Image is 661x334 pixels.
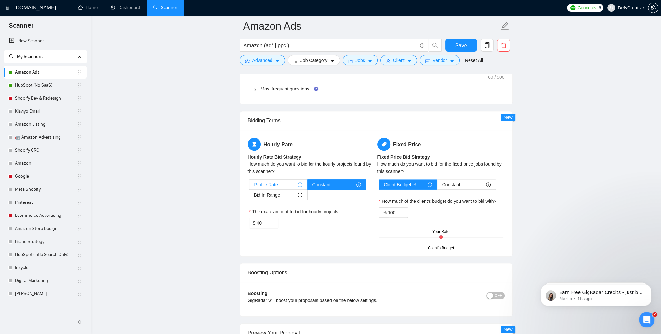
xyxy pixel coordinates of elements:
[4,79,87,92] li: HubSpot (No SaaS)
[486,182,491,187] span: info-circle
[420,55,459,65] button: idcardVendorcaret-down
[77,109,82,114] span: holder
[425,59,430,63] span: idcard
[77,187,82,192] span: holder
[77,252,82,257] span: holder
[77,291,82,296] span: holder
[15,131,77,144] a: 🤖 Amazon Advertising
[261,86,311,91] a: Most frequent questions:
[379,198,496,205] label: How much of the client's budget do you want to bid with?
[432,229,450,235] div: Your Rate
[15,287,77,300] a: [PERSON_NAME]
[248,138,375,151] h5: Hourly Rate
[15,196,77,209] a: Pinterest
[503,327,512,332] span: New
[648,5,658,10] a: setting
[531,271,661,316] iframe: Intercom notifications message
[393,57,405,64] span: Client
[248,297,441,304] div: GigRadar will boost your proposals based on the below settings.
[428,182,432,187] span: info-circle
[253,88,257,92] span: right
[4,92,87,105] li: Shopify Dev & Redesign
[4,196,87,209] li: Pinterest
[428,245,454,251] div: Client's Budget
[153,5,177,10] a: searchScanner
[288,55,340,65] button: barsJob Categorycaret-down
[648,5,658,10] span: setting
[15,248,77,261] a: HubSpot (Title Search Only)
[4,209,87,222] li: Ecommerce Advertising
[252,57,272,64] span: Advanced
[6,3,10,13] img: logo
[609,6,614,10] span: user
[455,41,467,49] span: Save
[652,312,657,317] span: 2
[384,180,416,189] span: Client Budget %
[4,261,87,274] li: Insycle
[356,182,361,187] span: info-circle
[368,59,372,63] span: caret-down
[639,312,654,327] iframe: Intercom live chat
[377,154,430,160] b: Fixed Price Bid Strategy
[348,59,353,63] span: folder
[257,218,278,228] input: The exact amount to bid for hourly projects:
[298,193,302,197] span: info-circle
[254,190,280,200] span: Bid In Range
[77,148,82,153] span: holder
[77,265,82,270] span: holder
[15,118,77,131] a: Amazon Listing
[503,115,512,120] span: New
[386,59,390,63] span: user
[15,105,77,118] a: Klaviyo Email
[275,59,280,63] span: caret-down
[77,278,82,283] span: holder
[77,174,82,179] span: holder
[377,160,505,175] div: How much do you want to bid for the fixed price jobs found by this scanner?
[245,59,250,63] span: setting
[15,261,77,274] a: Insycle
[481,39,494,52] button: copy
[15,157,77,170] a: Amazon
[429,42,441,48] span: search
[300,57,327,64] span: Job Category
[15,274,77,287] a: Digital Marketing
[293,59,298,63] span: bars
[4,170,87,183] li: Google
[377,138,390,151] span: tag
[4,235,87,248] li: Brand Strategy
[15,235,77,248] a: Brand Strategy
[450,59,454,63] span: caret-down
[4,183,87,196] li: Meta Shopify
[4,21,39,35] span: Scanner
[77,96,82,101] span: holder
[495,292,502,299] span: OFF
[442,180,460,189] span: Constant
[465,57,483,64] a: Reset All
[248,263,505,282] div: Boosting Options
[77,213,82,218] span: holder
[481,42,493,48] span: copy
[249,208,340,215] label: The exact amount to bid for hourly projects:
[78,5,98,10] a: homeHome
[432,57,447,64] span: Vendor
[15,144,77,157] a: Shopify CRO
[77,83,82,88] span: holder
[77,226,82,231] span: holder
[4,66,87,79] li: Amazon Ads
[240,55,285,65] button: settingAdvancedcaret-down
[380,55,417,65] button: userClientcaret-down
[388,208,408,217] input: How much of the client's budget do you want to bid with?
[248,111,505,130] div: Bidding Terms
[77,122,82,127] span: holder
[9,54,14,59] span: search
[4,131,87,144] li: 🤖 Amazon Advertising
[355,57,365,64] span: Jobs
[330,59,335,63] span: caret-down
[244,41,417,49] input: Search Freelance Jobs...
[4,222,87,235] li: Amazon Store Design
[4,274,87,287] li: Digital Marketing
[77,70,82,75] span: holder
